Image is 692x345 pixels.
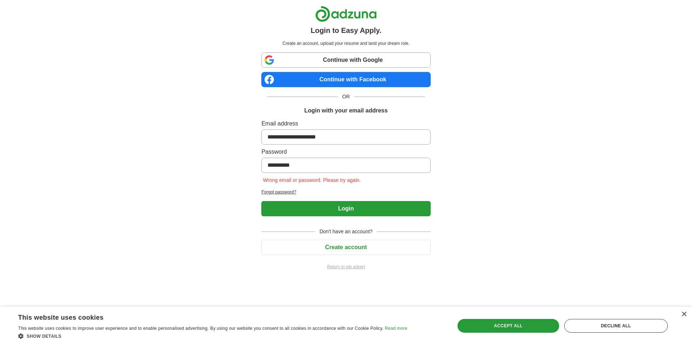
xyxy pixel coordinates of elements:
[261,244,430,250] a: Create account
[681,312,687,317] div: Close
[457,319,559,333] div: Accept all
[261,201,430,216] button: Login
[263,40,429,47] p: Create an account, upload your resume and land your dream role.
[261,240,430,255] button: Create account
[18,326,384,331] span: This website uses cookies to improve user experience and to enable personalised advertising. By u...
[261,148,430,156] label: Password
[261,264,430,270] a: Return to job advert
[564,319,668,333] div: Decline all
[261,52,430,68] a: Continue with Google
[261,72,430,87] a: Continue with Facebook
[385,326,407,331] a: Read more, opens a new window
[261,177,362,183] span: Wrong email or password. Please try again.
[27,334,62,339] span: Show details
[311,25,381,36] h1: Login to Easy Apply.
[315,6,377,22] img: Adzuna logo
[18,311,389,322] div: This website uses cookies
[261,189,430,195] a: Forgot password?
[261,119,430,128] label: Email address
[338,93,354,101] span: OR
[315,228,377,235] span: Don't have an account?
[18,332,407,340] div: Show details
[304,106,388,115] h1: Login with your email address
